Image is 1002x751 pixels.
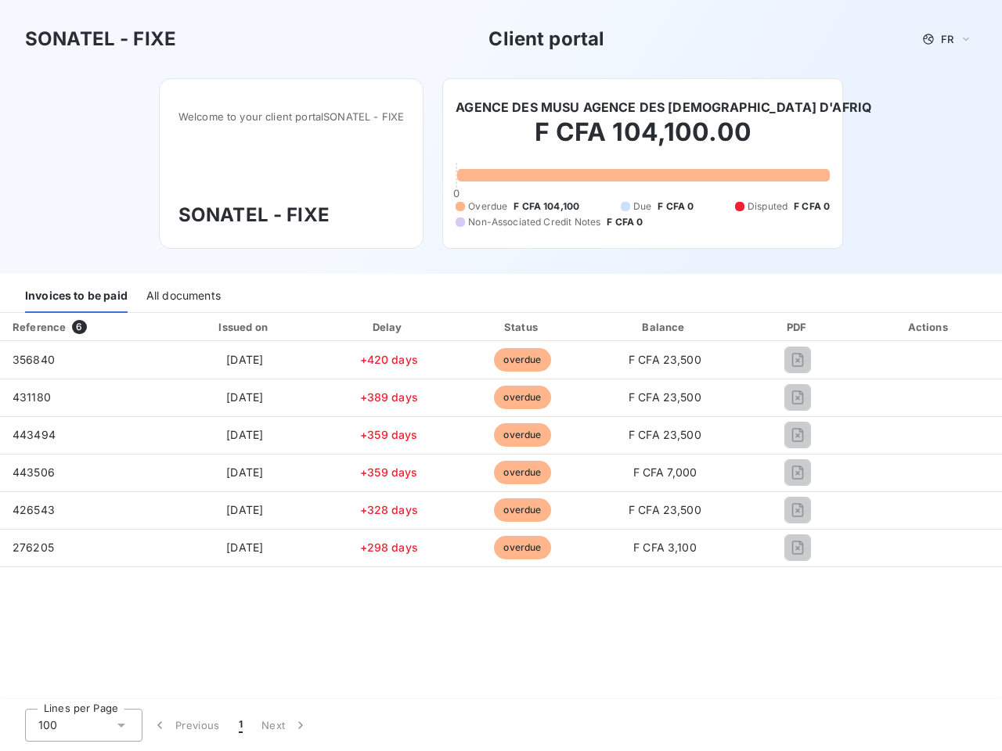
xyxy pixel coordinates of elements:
[494,386,550,409] span: overdue
[941,33,953,45] span: FR
[629,428,701,441] span: F CFA 23,500
[38,717,57,733] span: 100
[488,25,604,53] h3: Client portal
[360,541,418,554] span: +298 days
[494,423,550,447] span: overdue
[360,353,418,366] span: +420 days
[494,461,550,484] span: overdue
[633,465,697,479] span: F CFA 7,000
[457,319,587,335] div: Status
[494,348,550,372] span: overdue
[494,498,550,522] span: overdue
[607,215,643,229] span: F CFA 0
[72,320,86,334] span: 6
[326,319,451,335] div: Delay
[360,428,417,441] span: +359 days
[594,319,737,335] div: Balance
[360,390,418,404] span: +389 days
[494,536,550,559] span: overdue
[468,199,507,214] span: Overdue
[794,199,830,214] span: F CFA 0
[514,199,579,214] span: F CFA 104,100
[456,98,871,117] h6: AGENCE DES MUSU AGENCE DES [DEMOGRAPHIC_DATA] D'AFRIQ
[860,319,999,335] div: Actions
[468,215,600,229] span: Non-Associated Credit Notes
[13,465,55,479] span: 443506
[169,319,320,335] div: Issued on
[226,465,263,479] span: [DATE]
[453,187,460,199] span: 0
[178,201,404,229] h3: SONATEL - FIXE
[229,709,252,742] button: 1
[360,465,417,479] span: +359 days
[226,503,263,516] span: [DATE]
[633,199,651,214] span: Due
[629,353,701,366] span: F CFA 23,500
[226,353,263,366] span: [DATE]
[239,717,243,733] span: 1
[142,709,229,742] button: Previous
[633,541,697,554] span: F CFA 3,100
[748,199,788,214] span: Disputed
[13,390,51,404] span: 431180
[629,390,701,404] span: F CFA 23,500
[13,541,54,554] span: 276205
[13,321,66,333] div: Reference
[13,353,55,366] span: 356840
[742,319,853,335] div: PDF
[25,280,128,313] div: Invoices to be paid
[146,280,221,313] div: All documents
[13,503,55,516] span: 426543
[226,541,263,554] span: [DATE]
[456,117,830,163] h2: F CFA 104,100.00
[252,709,318,742] button: Next
[226,390,263,404] span: [DATE]
[178,110,404,123] span: Welcome to your client portal SONATEL - FIXE
[629,503,701,516] span: F CFA 23,500
[13,428,56,441] span: 443494
[658,199,694,214] span: F CFA 0
[360,503,418,516] span: +328 days
[226,428,263,441] span: [DATE]
[25,25,176,53] h3: SONATEL - FIXE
